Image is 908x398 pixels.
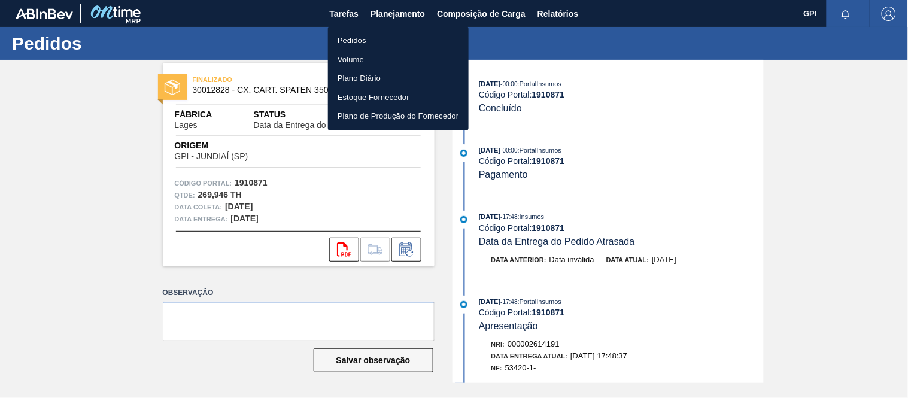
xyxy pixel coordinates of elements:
a: Plano Diário [328,69,469,88]
a: Estoque Fornecedor [328,88,469,107]
a: Plano de Produção do Fornecedor [328,107,469,126]
a: Pedidos [328,31,469,50]
a: Volume [328,50,469,69]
